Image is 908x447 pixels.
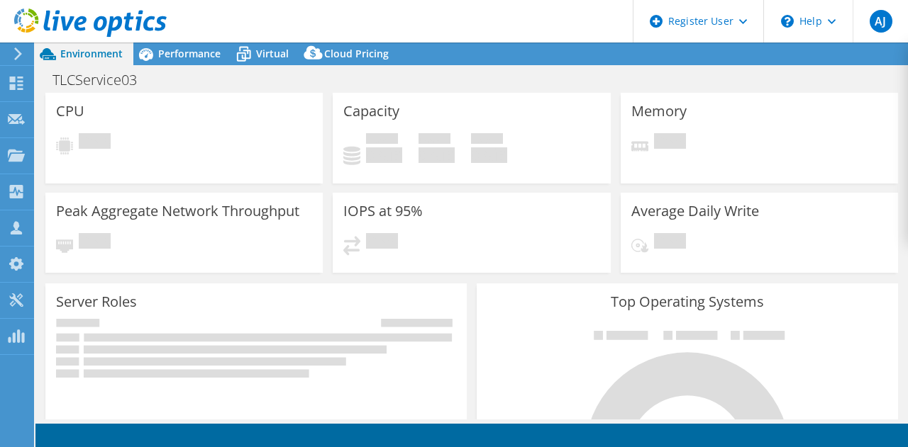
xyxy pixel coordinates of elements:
h3: Capacity [343,103,399,119]
span: Total [471,133,503,147]
span: Pending [366,233,398,252]
span: Pending [654,233,686,252]
h3: CPU [56,103,84,119]
h3: Top Operating Systems [487,294,887,310]
h4: 0 GiB [419,147,455,163]
h4: 0 GiB [471,147,507,163]
span: Virtual [256,47,289,60]
span: Used [366,133,398,147]
svg: \n [781,15,794,28]
span: AJ [870,10,892,33]
h3: Average Daily Write [631,203,759,219]
h3: Memory [631,103,687,119]
span: Performance [158,47,221,60]
h3: IOPS at 95% [343,203,423,219]
span: Free [419,133,450,147]
h4: 0 GiB [366,147,402,163]
span: Pending [654,133,686,152]
h3: Peak Aggregate Network Throughput [56,203,299,219]
span: Pending [79,133,111,152]
h1: TLCService03 [46,72,159,88]
span: Environment [60,47,123,60]
span: Pending [79,233,111,252]
h3: Server Roles [56,294,137,310]
span: Cloud Pricing [324,47,389,60]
